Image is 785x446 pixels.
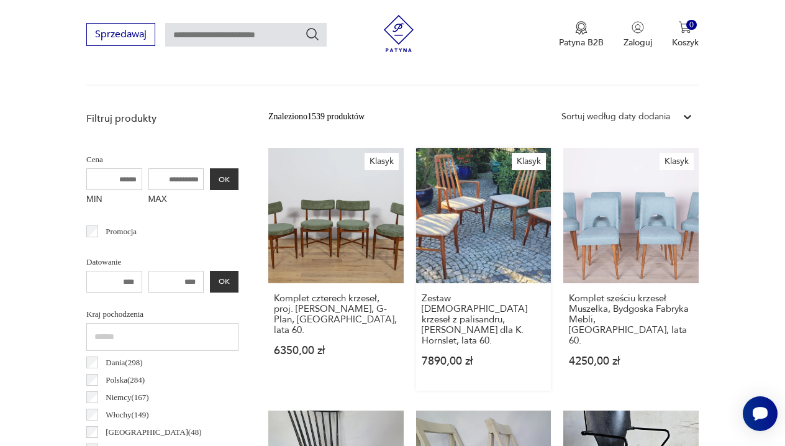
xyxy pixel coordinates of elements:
[86,23,155,46] button: Sprzedawaj
[672,21,699,48] button: 0Koszyk
[274,293,398,335] h3: Komplet czterech krzeseł, proj. [PERSON_NAME], G-Plan, [GEOGRAPHIC_DATA], lata 60.
[559,21,604,48] a: Ikona medaluPatyna B2B
[559,21,604,48] button: Patyna B2B
[86,255,238,269] p: Datowanie
[210,168,238,190] button: OK
[422,293,546,346] h3: Zestaw [DEMOGRAPHIC_DATA] krzeseł z palisandru, [PERSON_NAME] dla K. Hornslet, lata 60.
[305,27,320,42] button: Szukaj
[563,148,699,391] a: KlasykKomplet sześciu krzeseł Muszelka, Bydgoska Fabryka Mebli, Polska, lata 60.Komplet sześciu k...
[679,21,691,34] img: Ikona koszyka
[106,356,142,370] p: Dania ( 298 )
[210,271,238,293] button: OK
[106,373,145,387] p: Polska ( 284 )
[624,21,652,48] button: Zaloguj
[416,148,551,391] a: KlasykZestaw duńskich krzeseł z palisandru, Niels Koefoed dla K. Hornslet, lata 60.Zestaw [DEMOGR...
[274,345,398,356] p: 6350,00 zł
[632,21,644,34] img: Ikonka użytkownika
[106,408,148,422] p: Włochy ( 149 )
[672,37,699,48] p: Koszyk
[86,112,238,125] p: Filtruj produkty
[106,391,148,404] p: Niemcy ( 167 )
[86,190,142,210] label: MIN
[624,37,652,48] p: Zaloguj
[422,356,546,366] p: 7890,00 zł
[86,31,155,40] a: Sprzedawaj
[559,37,604,48] p: Patyna B2B
[743,396,778,431] iframe: Smartsupp widget button
[106,426,201,439] p: [GEOGRAPHIC_DATA] ( 48 )
[148,190,204,210] label: MAX
[380,15,417,52] img: Patyna - sklep z meblami i dekoracjami vintage
[268,110,365,124] div: Znaleziono 1539 produktów
[575,21,588,35] img: Ikona medalu
[86,153,238,166] p: Cena
[686,20,697,30] div: 0
[268,148,404,391] a: KlasykKomplet czterech krzeseł, proj. I. Kofod-Larsen, G-Plan, Wielka Brytania, lata 60.Komplet c...
[106,225,137,239] p: Promocja
[561,110,670,124] div: Sortuj według daty dodania
[569,356,693,366] p: 4250,00 zł
[86,307,238,321] p: Kraj pochodzenia
[569,293,693,346] h3: Komplet sześciu krzeseł Muszelka, Bydgoska Fabryka Mebli, [GEOGRAPHIC_DATA], lata 60.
